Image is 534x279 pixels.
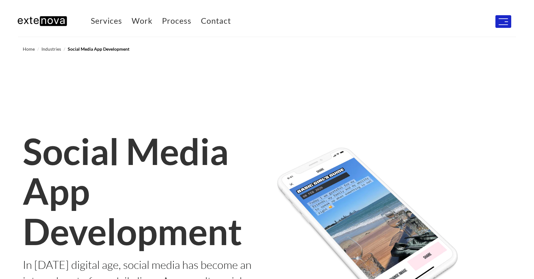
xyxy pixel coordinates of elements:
[157,13,196,29] a: Process
[13,13,70,29] img: Extenova
[41,46,61,52] a: Industries
[23,46,35,52] a: Home
[86,13,127,29] a: Services
[23,131,262,251] h1: Social Media App Development
[62,46,129,52] li: Social Media App Development
[499,18,508,25] img: Menu
[127,13,157,29] a: Work
[196,13,236,29] a: Contact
